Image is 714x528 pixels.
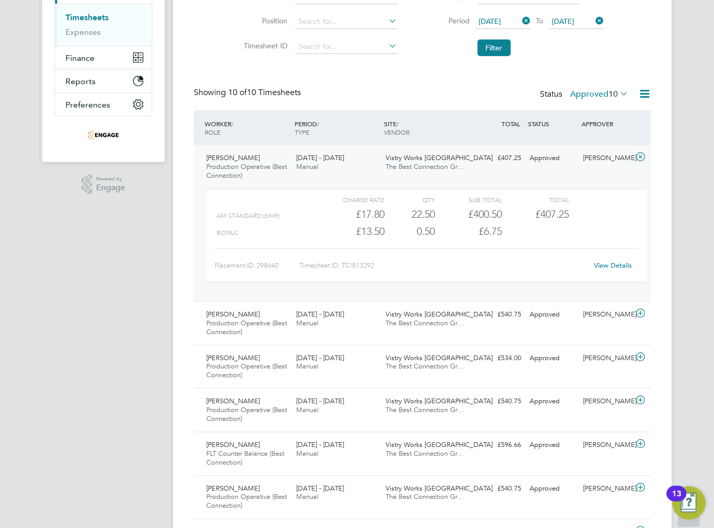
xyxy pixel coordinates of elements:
div: [PERSON_NAME] [579,437,633,454]
span: [PERSON_NAME] [206,484,260,493]
label: Position [241,16,288,25]
span: Preferences [65,100,110,110]
div: Status [540,87,630,102]
span: AM Standard (£/HR) [217,212,280,219]
span: Production Operative (Best Connection) [206,162,287,180]
button: Open Resource Center, 13 new notifications [672,486,706,520]
span: Reports [65,76,96,86]
div: Approved [525,350,579,367]
div: SITE [382,114,472,141]
button: Preferences [55,93,152,116]
div: Approved [525,306,579,323]
span: To [533,14,547,28]
div: £6.75 [435,223,502,240]
a: Timesheets [65,12,109,22]
span: / [397,120,399,128]
span: Powered by [96,175,125,183]
input: Search for... [295,39,398,54]
span: VENDOR [385,128,410,136]
a: Go to home page [55,127,152,143]
div: 13 [672,494,681,507]
span: Vistry Works [GEOGRAPHIC_DATA] [386,484,493,493]
div: PERIOD [292,114,382,141]
div: £534.00 [471,350,525,367]
div: Sub Total [435,193,502,206]
button: Finance [55,46,152,69]
span: Manual [296,492,319,501]
span: [DATE] - [DATE] [296,484,344,493]
div: £596.66 [471,437,525,454]
span: Vistry Works [GEOGRAPHIC_DATA] [386,440,493,449]
span: / [317,120,319,128]
span: The Best Connection Gr… [386,449,465,458]
div: Approved [525,393,579,410]
div: [PERSON_NAME] [579,350,633,367]
span: [PERSON_NAME] [206,153,260,162]
button: Filter [478,39,511,56]
span: [PERSON_NAME] [206,353,260,362]
span: Production Operative (Best Connection) [206,405,287,423]
img: thebestconnection-logo-retina.png [88,127,119,143]
span: ROLE [205,128,220,136]
span: The Best Connection Gr… [386,362,465,371]
span: Engage [96,183,125,192]
div: Timesheets [55,4,152,46]
span: / [231,120,233,128]
div: 22.50 [385,206,435,223]
div: Showing [194,87,303,98]
span: [DATE] - [DATE] [296,353,344,362]
div: QTY [385,193,435,206]
span: [DATE] - [DATE] [296,397,344,405]
span: The Best Connection Gr… [386,162,465,171]
span: Vistry Works [GEOGRAPHIC_DATA] [386,153,493,162]
div: [PERSON_NAME] [579,480,633,497]
span: The Best Connection Gr… [386,492,465,501]
div: £540.75 [471,480,525,497]
span: Vistry Works [GEOGRAPHIC_DATA] [386,397,493,405]
span: [DATE] - [DATE] [296,310,344,319]
a: View Details [594,261,632,270]
div: Placement ID: 298640 [215,257,299,274]
span: Manual [296,405,319,414]
div: WORKER [202,114,292,141]
span: [DATE] - [DATE] [296,440,344,449]
a: Expenses [65,27,101,37]
span: Vistry Works [GEOGRAPHIC_DATA] [386,310,493,319]
span: FLT Counter Balance (Best Connection) [206,449,284,467]
div: £400.50 [435,206,502,223]
span: [PERSON_NAME] [206,397,260,405]
span: [PERSON_NAME] [206,310,260,319]
span: Manual [296,362,319,371]
label: Approved [570,89,628,99]
div: [PERSON_NAME] [579,150,633,167]
span: 10 [609,89,618,99]
div: APPROVER [579,114,633,133]
div: £540.75 [471,306,525,323]
span: Production Operative (Best Connection) [206,319,287,336]
div: £17.80 [318,206,385,223]
span: [DATE] [479,17,501,26]
span: 10 of [228,87,247,98]
div: [PERSON_NAME] [579,393,633,410]
label: Timesheet ID [241,41,288,50]
span: Production Operative (Best Connection) [206,492,287,510]
span: [PERSON_NAME] [206,440,260,449]
div: Timesheet ID: TS1813292 [299,257,588,274]
div: Charge rate [318,193,385,206]
a: Powered byEngage [82,175,126,194]
span: £407.25 [536,208,570,220]
span: TOTAL [501,120,520,128]
div: Total [502,193,569,206]
div: £407.25 [471,150,525,167]
span: The Best Connection Gr… [386,319,465,327]
div: £540.75 [471,393,525,410]
span: [DATE] - [DATE] [296,153,344,162]
span: TYPE [295,128,309,136]
input: Search for... [295,15,398,29]
div: £13.50 [318,223,385,240]
span: Manual [296,449,319,458]
label: Period [424,16,470,25]
span: Production Operative (Best Connection) [206,362,287,379]
span: 10 Timesheets [228,87,301,98]
span: The Best Connection Gr… [386,405,465,414]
